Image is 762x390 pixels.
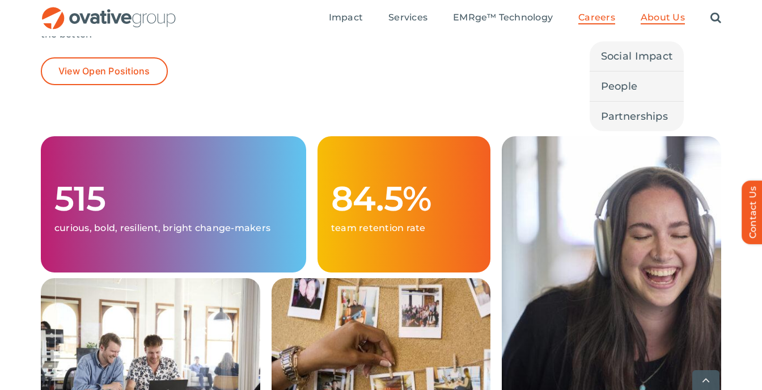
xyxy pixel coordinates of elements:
[590,72,684,101] a: People
[578,12,615,24] a: Careers
[601,108,668,124] span: Partnerships
[388,12,427,24] a: Services
[329,12,363,24] a: Impact
[331,223,477,234] p: team retention rate
[329,12,363,23] span: Impact
[58,66,150,77] span: View Open Positions
[710,12,721,24] a: Search
[54,181,293,217] h1: 515
[590,41,684,71] a: Social Impact
[388,12,427,23] span: Services
[601,48,673,64] span: Social Impact
[641,12,685,24] a: About Us
[601,78,638,94] span: People
[41,57,168,85] a: View Open Positions
[331,181,477,217] h1: 84.5%
[453,12,553,24] a: EMRge™ Technology
[41,6,177,16] a: OG_Full_horizontal_RGB
[641,12,685,23] span: About Us
[578,12,615,23] span: Careers
[590,102,684,131] a: Partnerships
[453,12,553,23] span: EMRge™ Technology
[54,223,293,234] p: curious, bold, resilient, bright change-makers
